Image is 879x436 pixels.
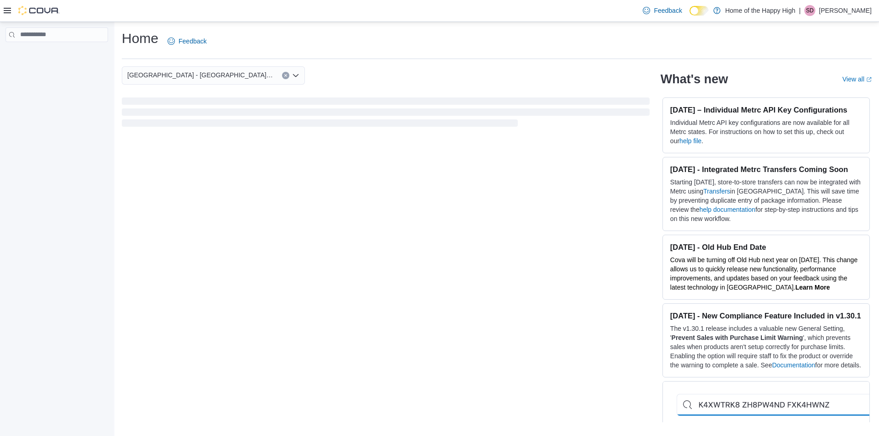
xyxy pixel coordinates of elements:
h3: [DATE] – Individual Metrc API Key Configurations [670,105,862,114]
h3: [DATE] - Integrated Metrc Transfers Coming Soon [670,165,862,174]
h2: What's new [661,72,728,86]
button: Clear input [282,72,289,79]
a: Documentation [772,361,815,369]
h1: Home [122,29,158,48]
a: help file [679,137,701,145]
button: Open list of options [292,72,299,79]
p: [PERSON_NAME] [819,5,872,16]
h3: [DATE] - Old Hub End Date [670,242,862,252]
nav: Complex example [5,44,108,66]
a: help documentation [700,206,755,213]
p: Starting [DATE], store-to-store transfers can now be integrated with Metrc using in [GEOGRAPHIC_D... [670,178,862,223]
p: Home of the Happy High [725,5,795,16]
input: Dark Mode [689,6,709,16]
img: Cova [18,6,60,15]
svg: External link [866,77,872,82]
span: Loading [122,99,650,129]
p: | [799,5,801,16]
a: Feedback [164,32,210,50]
a: Transfers [703,188,730,195]
strong: Prevent Sales with Purchase Limit Warning [672,334,803,341]
p: Individual Metrc API key configurations are now available for all Metrc states. For instructions ... [670,118,862,145]
a: View allExternal link [842,75,872,83]
a: Learn More [795,284,830,291]
a: Feedback [639,1,685,20]
h3: [DATE] - New Compliance Feature Included in v1.30.1 [670,311,862,320]
span: Feedback [179,37,206,46]
span: Cova will be turning off Old Hub next year on [DATE]. This change allows us to quickly release ne... [670,256,857,291]
span: [GEOGRAPHIC_DATA] - [GEOGRAPHIC_DATA] - Fire & Flower [127,70,273,81]
span: Feedback [654,6,682,15]
span: SD [806,5,814,16]
div: Sarah Davidson [804,5,815,16]
p: The v1.30.1 release includes a valuable new General Setting, ' ', which prevents sales when produ... [670,324,862,370]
